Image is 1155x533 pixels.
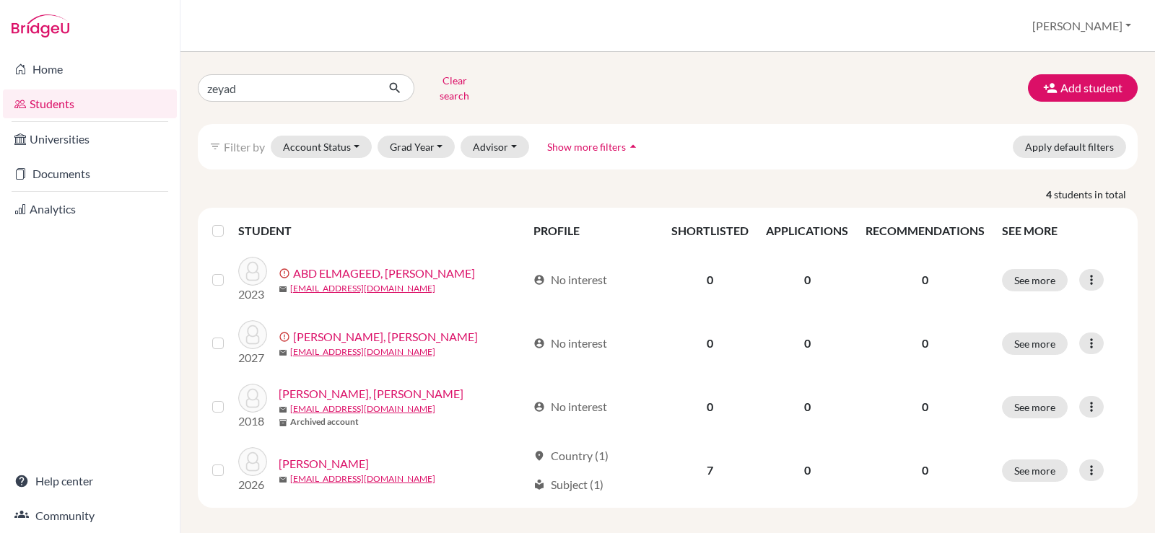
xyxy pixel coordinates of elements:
td: 0 [663,375,757,439]
span: Filter by [224,140,265,154]
button: Grad Year [378,136,456,158]
button: See more [1002,396,1068,418]
button: [PERSON_NAME] [1026,12,1138,40]
input: Find student by name... [198,74,377,102]
a: [EMAIL_ADDRESS][DOMAIN_NAME] [290,282,435,295]
a: ABD ELMAGEED, [PERSON_NAME] [293,265,475,282]
th: RECOMMENDATIONS [857,213,993,248]
b: Archived account [290,415,359,428]
a: Universities [3,125,177,154]
span: mail [279,285,287,294]
span: inventory_2 [279,418,287,427]
div: Country (1) [533,447,609,464]
a: [EMAIL_ADDRESS][DOMAIN_NAME] [290,402,435,415]
span: mail [279,348,287,357]
a: [EMAIL_ADDRESS][DOMAIN_NAME] [290,472,435,485]
td: 0 [663,248,757,312]
td: 0 [757,375,857,439]
th: STUDENT [238,213,525,248]
i: arrow_drop_up [626,139,640,154]
span: account_circle [533,401,545,413]
a: Analytics [3,195,177,224]
div: No interest [533,271,607,288]
a: Students [3,89,177,118]
a: Home [3,55,177,84]
span: error_outline [279,268,293,279]
a: Help center [3,467,177,495]
td: 0 [757,312,857,375]
p: 2026 [238,476,267,493]
p: 2018 [238,413,267,430]
button: Add student [1028,74,1138,102]
a: Community [3,501,177,530]
button: Apply default filters [1013,136,1126,158]
span: mail [279,405,287,414]
button: Show more filtersarrow_drop_up [535,136,653,158]
div: No interest [533,398,607,415]
td: 7 [663,439,757,502]
p: 2027 [238,349,267,366]
td: 0 [757,439,857,502]
button: See more [1002,459,1068,482]
a: Documents [3,159,177,188]
a: [PERSON_NAME] [279,455,369,472]
img: Bridge-U [12,14,69,38]
img: SHAFIK, Zeyad Mohamed [238,384,267,413]
th: PROFILE [525,213,663,248]
img: WAGIH, Zeyad Amr [238,447,267,476]
span: account_circle [533,338,545,349]
i: filter_list [209,141,221,152]
td: 0 [663,312,757,375]
img: KAOUD, Zeyad Ahmed [238,320,267,349]
p: 0 [866,398,985,415]
p: 0 [866,271,985,288]
a: [EMAIL_ADDRESS][DOMAIN_NAME] [290,345,435,358]
button: Advisor [461,136,529,158]
th: SHORTLISTED [663,213,757,248]
button: Account Status [271,136,372,158]
span: account_circle [533,274,545,286]
span: students in total [1054,187,1138,202]
th: SEE MORE [993,213,1132,248]
strong: 4 [1046,187,1054,202]
button: See more [1002,332,1068,355]
button: See more [1002,269,1068,291]
span: local_library [533,479,545,490]
th: APPLICATIONS [757,213,857,248]
button: Clear search [414,69,494,107]
span: error_outline [279,331,293,343]
p: 2023 [238,286,267,303]
div: Subject (1) [533,476,603,493]
p: 0 [866,335,985,352]
div: No interest [533,335,607,352]
a: [PERSON_NAME], [PERSON_NAME] [293,328,478,345]
p: 0 [866,462,985,479]
span: location_on [533,450,545,462]
td: 0 [757,248,857,312]
span: mail [279,475,287,484]
img: ABD ELMAGEED, Zeyad Emad [238,257,267,286]
a: [PERSON_NAME], [PERSON_NAME] [279,385,463,402]
span: Show more filters [547,141,626,153]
